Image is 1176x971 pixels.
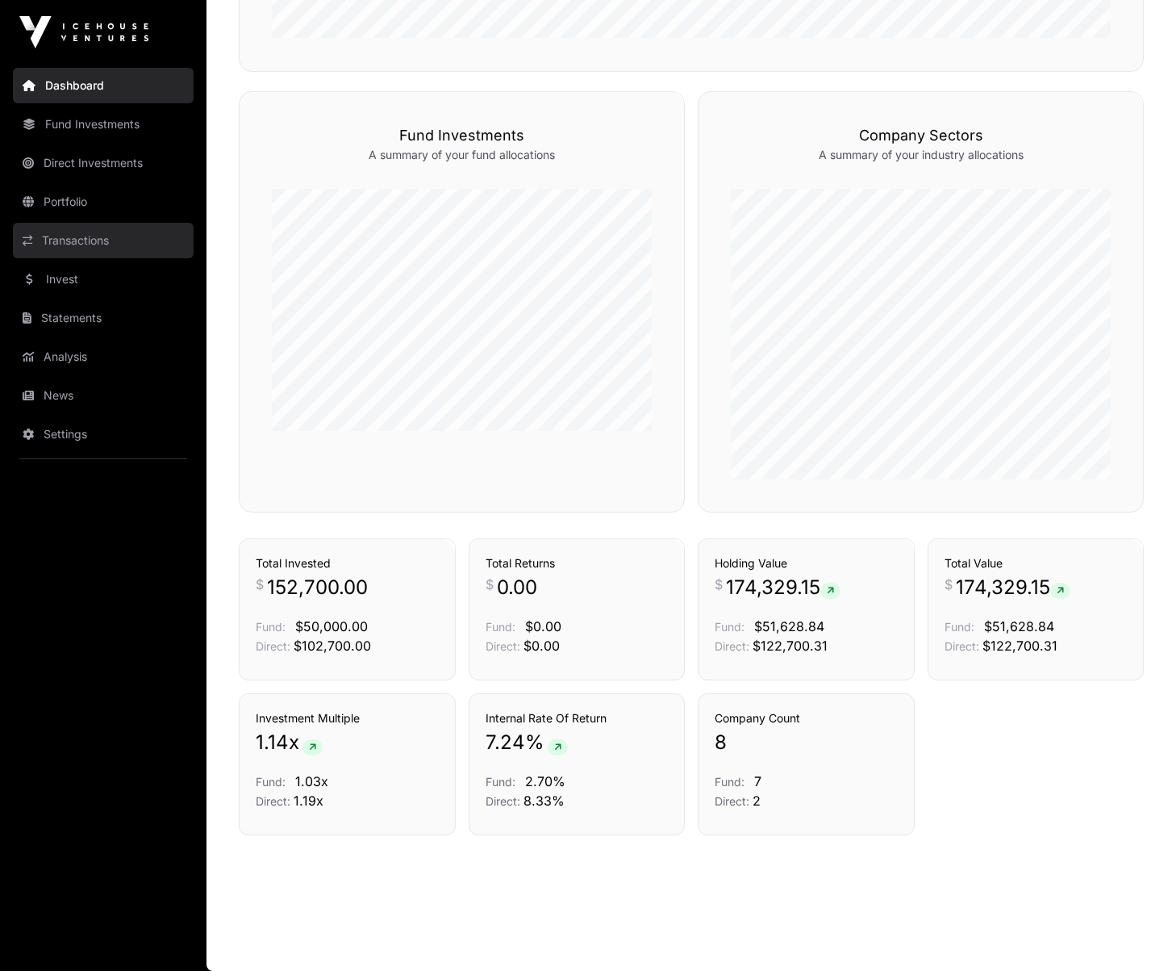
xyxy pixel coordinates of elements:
h3: Total Returns [486,555,669,571]
span: 7.24 [486,730,525,755]
span: $50,000.00 [295,618,368,634]
span: $ [945,575,953,594]
a: Analysis [13,339,194,375]
span: 2 [753,793,761,809]
a: Transactions [13,223,194,258]
span: $122,700.31 [982,638,1057,654]
span: $51,628.84 [984,618,1054,634]
span: Direct: [486,639,520,653]
span: Fund: [715,775,744,789]
h3: Investment Multiple [256,710,439,726]
span: $122,700.31 [753,638,828,654]
span: Direct: [256,639,290,653]
span: 7 [754,773,761,789]
span: $0.00 [523,638,560,654]
span: $ [715,575,723,594]
span: 1.14 [256,730,289,755]
h3: Fund Investments [272,124,652,147]
span: $ [256,575,264,594]
a: Statements [13,300,194,336]
span: 174,329.15 [956,575,1070,601]
p: A summary of your fund allocations [272,147,652,163]
span: 152,700.00 [267,575,368,601]
a: Settings [13,416,194,452]
span: 2.70% [525,773,565,789]
a: Fund Investments [13,107,194,142]
h3: Company Count [715,710,898,726]
h3: Holding Value [715,555,898,571]
span: 1.03x [295,773,328,789]
span: Direct: [715,794,749,808]
h3: Company Sectors [731,124,1111,147]
h3: Total Invested [256,555,439,571]
iframe: Chat Widget [1095,894,1176,971]
a: Dashboard [13,68,194,103]
span: Direct: [486,794,520,808]
p: A summary of your industry allocations [731,147,1111,163]
span: Fund: [715,620,744,634]
span: Fund: [486,620,515,634]
span: Direct: [945,639,979,653]
span: $102,700.00 [294,638,371,654]
h3: Total Value [945,555,1128,571]
span: 0.00 [497,575,537,601]
span: 1.19x [294,793,323,809]
span: $0.00 [525,618,561,634]
a: Invest [13,262,194,297]
span: x [289,730,299,755]
span: 174,329.15 [726,575,840,601]
span: Fund: [256,775,286,789]
span: 8.33% [523,793,565,809]
span: % [525,730,544,755]
span: $51,628.84 [754,618,824,634]
a: Portfolio [13,184,194,220]
span: Fund: [486,775,515,789]
span: 8 [715,730,727,755]
a: News [13,378,194,413]
span: $ [486,575,494,594]
span: Fund: [256,620,286,634]
h3: Internal Rate Of Return [486,710,669,726]
span: Direct: [715,639,749,653]
a: Direct Investments [13,145,194,181]
span: Fund: [945,620,974,634]
img: Icehouse Ventures Logo [19,16,148,48]
span: Direct: [256,794,290,808]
